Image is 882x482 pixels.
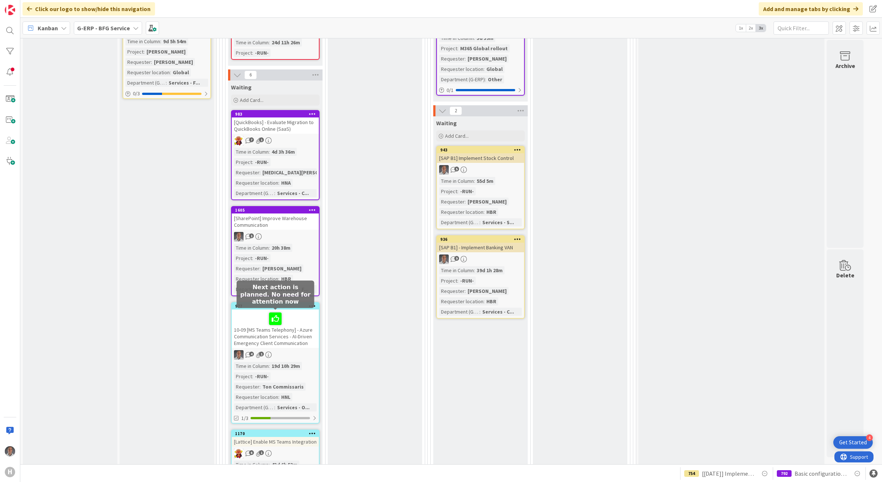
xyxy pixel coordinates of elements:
div: 1605 [235,208,319,213]
div: 943 [437,147,524,153]
div: Requester [234,264,259,273]
div: Time in Column [234,362,269,370]
div: 943[SAP B1] Implement Stock Control [437,147,524,163]
span: : [151,58,152,66]
span: : [483,297,485,305]
img: LC [234,449,244,458]
div: Services - S... [480,218,516,226]
div: Department (G-ERP) [439,75,485,83]
div: 55d 5m [475,177,495,185]
span: 6 [244,71,257,79]
div: H [5,467,15,477]
div: Project [234,49,252,57]
img: PS [234,350,244,360]
span: : [144,48,145,56]
span: 0 / 3 [133,90,140,98]
div: Project [234,372,252,380]
div: 1170 [232,430,319,437]
div: HBR [485,297,498,305]
div: LC [232,449,319,458]
div: 39d 1h 28m [475,266,504,274]
span: [[DATE]] Implement Accountview BI information- [Data Transport to BI Datalake] [702,469,754,478]
div: [PERSON_NAME] [466,55,509,63]
div: -RUN- [458,277,476,285]
div: Requester [234,383,259,391]
span: : [278,275,279,283]
span: Support [15,1,34,10]
span: Kanban [38,24,58,33]
div: Services - C... [480,308,516,316]
span: : [259,264,261,273]
span: : [479,218,480,226]
div: LC [232,136,319,146]
div: HBR [279,275,293,283]
div: Time in Column [439,266,474,274]
div: Project [439,44,457,52]
img: PS [439,254,449,264]
div: 24d 11h 26m [270,38,302,47]
span: : [269,244,270,252]
div: M365 Global rollout [458,44,510,52]
div: -RUN- [253,372,271,380]
span: : [252,158,253,166]
div: HNA [279,179,293,187]
div: 1605[SharePoint] Improve Warehouse Communication [232,207,319,230]
div: Global [171,68,191,76]
span: 9 [454,256,459,261]
span: : [483,65,485,73]
a: 1605[SharePoint] Improve Warehouse CommunicationPSTime in Column:20h 38mProject:-RUN-Requester:[P... [231,206,320,296]
div: 983 [235,112,319,117]
div: Time in Column [125,37,160,45]
div: Delete [836,271,854,280]
div: 936[SAP B1] - Implement Banking VAN [437,236,524,252]
span: : [465,198,466,206]
div: Project [234,254,252,262]
span: 2 [449,106,462,115]
span: : [269,148,270,156]
div: PS [437,254,524,264]
b: G-ERP - BFG Service [77,24,130,32]
span: Add Card... [445,133,469,139]
div: Requester location [234,179,278,187]
div: Project [234,158,252,166]
span: : [465,287,466,295]
div: Requester [439,287,465,295]
span: 1 [259,352,264,356]
div: 9d 5h 54m [161,37,188,45]
a: 943[SAP B1] Implement Stock ControlPSTime in Column:55d 5mProject:-RUN-Requester:[PERSON_NAME]Req... [436,146,525,229]
div: Time in Column [234,148,269,156]
div: Requester location [439,65,483,73]
span: : [166,79,167,87]
a: 936[SAP B1] - Implement Banking VANPSTime in Column:39d 1h 28mProject:-RUN-Requester:[PERSON_NAME... [436,235,525,319]
div: [QuickBooks] - Evaluate Migration to QuickBooks Online (SaaS) [232,117,319,134]
span: Waiting [231,83,252,91]
div: Ton Commissaris [261,383,306,391]
span: : [474,266,475,274]
span: : [269,461,270,469]
div: 943 [440,147,524,153]
div: Requester location [234,275,278,283]
span: : [278,179,279,187]
span: : [259,168,261,177]
span: Add Card... [240,97,263,103]
div: Department (G-ERP) [234,403,274,411]
div: -RUN- [253,49,271,57]
span: 2x [746,24,756,32]
div: 0/1 [437,86,524,95]
div: [MEDICAL_DATA][PERSON_NAME] [261,168,342,177]
span: 0 / 1 [447,86,454,94]
div: [PERSON_NAME] [466,287,509,295]
a: 983[QuickBooks] - Evaluate Migration to QuickBooks Online (SaaS)LCTime in Column:4d 3h 36mProject... [231,110,320,200]
span: : [170,68,171,76]
span: Basic configuration Isah test environment HSG [795,469,847,478]
div: -RUN- [253,158,271,166]
div: Time in Column [439,177,474,185]
span: 1 [249,233,254,238]
span: : [274,403,275,411]
span: 5 [454,167,459,171]
span: : [483,208,485,216]
div: Services - F... [167,79,202,87]
div: Click our logo to show/hide this navigation [23,2,155,16]
span: : [274,189,275,197]
div: 983 [232,111,319,117]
